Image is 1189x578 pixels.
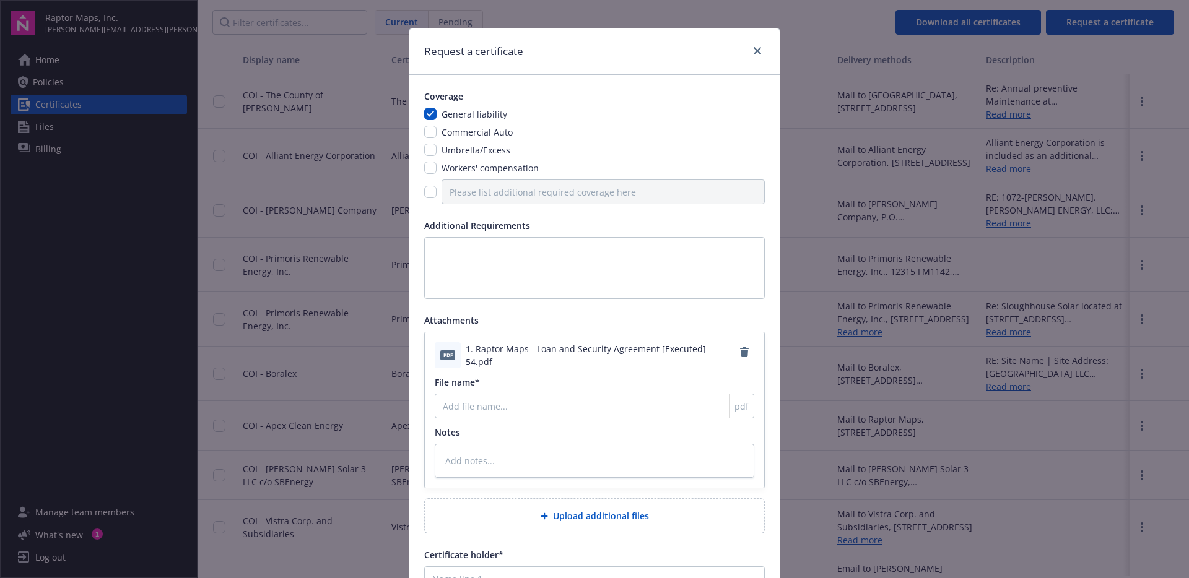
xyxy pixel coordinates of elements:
span: Coverage [424,90,463,102]
span: Upload additional files [553,509,649,522]
span: pdf [440,350,455,360]
input: Please list additional required coverage here [442,179,765,204]
span: Additional Requirements [424,220,530,231]
span: General liability [442,108,507,120]
span: pdf [734,400,749,413]
span: 1. Raptor Maps - Loan and Security Agreement [Executed] 54.pdf [466,342,734,368]
div: Upload additional files [424,498,765,533]
span: Workers' compensation [442,162,539,174]
span: Umbrella/Excess [442,144,510,156]
h1: Request a certificate [424,43,523,59]
span: Certificate holder* [424,549,503,561]
a: Remove [734,342,754,362]
span: File name* [435,376,480,388]
input: Add file name... [435,394,754,418]
span: Attachments [424,314,479,326]
span: Notes [435,426,460,438]
a: close [750,43,765,58]
span: Commercial Auto [442,126,513,138]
